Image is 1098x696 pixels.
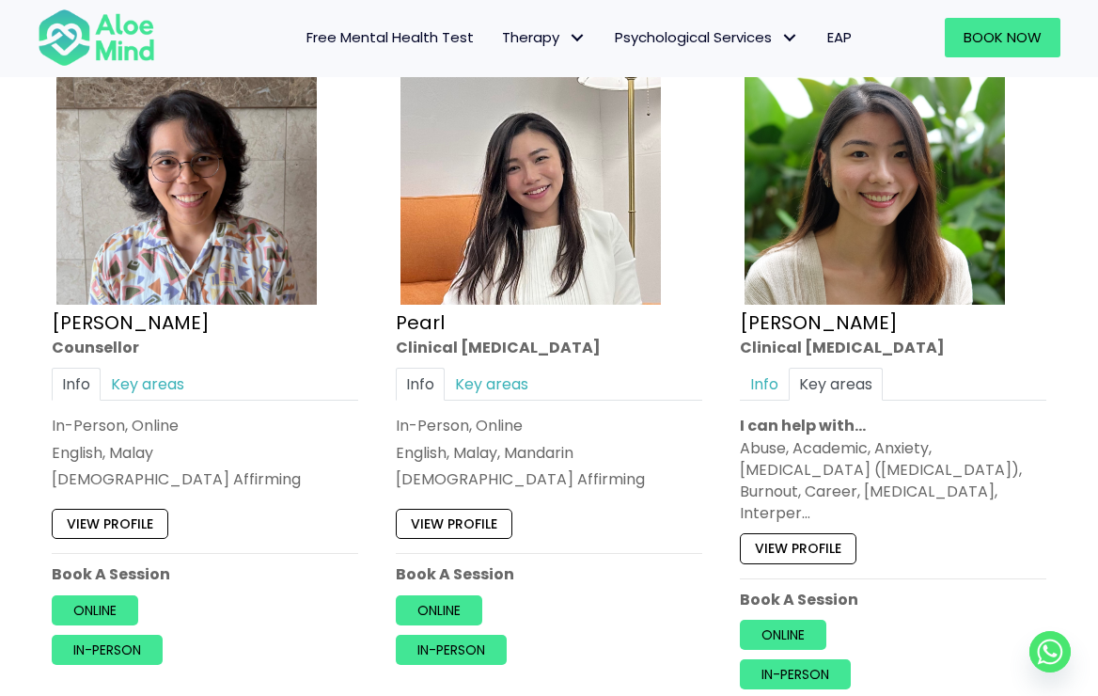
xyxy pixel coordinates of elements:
[52,441,358,463] p: English, Malay
[52,468,358,490] div: [DEMOGRAPHIC_DATA] Affirming
[615,27,799,47] span: Psychological Services
[52,309,210,336] a: [PERSON_NAME]
[789,368,883,401] a: Key areas
[396,415,702,436] div: In-Person, Online
[740,309,898,336] a: [PERSON_NAME]
[964,27,1042,47] span: Book Now
[745,44,1005,305] img: Peggy Clin Psych
[488,18,601,57] a: TherapyTherapy: submenu
[445,368,539,401] a: Key areas
[174,18,865,57] nav: Menu
[827,27,852,47] span: EAP
[740,588,1046,609] p: Book A Session
[740,436,1046,524] div: Abuse, Academic, Anxiety, [MEDICAL_DATA] ([MEDICAL_DATA]), Burnout, Career, [MEDICAL_DATA], Inter...
[52,634,163,664] a: In-person
[52,509,168,539] a: View profile
[396,509,512,539] a: View profile
[776,24,804,51] span: Psychological Services: submenu
[564,24,591,51] span: Therapy: submenu
[38,8,155,67] img: Aloe mind Logo
[396,337,702,358] div: Clinical [MEDICAL_DATA]
[740,659,851,689] a: In-person
[52,337,358,358] div: Counsellor
[396,468,702,490] div: [DEMOGRAPHIC_DATA] Affirming
[292,18,488,57] a: Free Mental Health Test
[740,415,1046,436] p: I can help with…
[502,27,587,47] span: Therapy
[740,533,856,563] a: View profile
[396,309,445,336] a: Pearl
[52,415,358,436] div: In-Person, Online
[740,337,1046,358] div: Clinical [MEDICAL_DATA]
[52,594,138,625] a: Online
[101,368,195,401] a: Key areas
[396,634,507,664] a: In-person
[396,563,702,585] p: Book A Session
[396,441,702,463] p: English, Malay, Mandarin
[1029,631,1071,672] a: Whatsapp
[52,368,101,401] a: Info
[396,368,445,401] a: Info
[813,18,866,57] a: EAP
[52,563,358,585] p: Book A Session
[400,44,661,305] img: Pearl photo
[306,27,474,47] span: Free Mental Health Test
[945,18,1060,57] a: Book Now
[601,18,813,57] a: Psychological ServicesPsychological Services: submenu
[396,594,482,625] a: Online
[740,620,826,650] a: Online
[56,44,317,305] img: zafeera counsellor
[740,368,789,401] a: Info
